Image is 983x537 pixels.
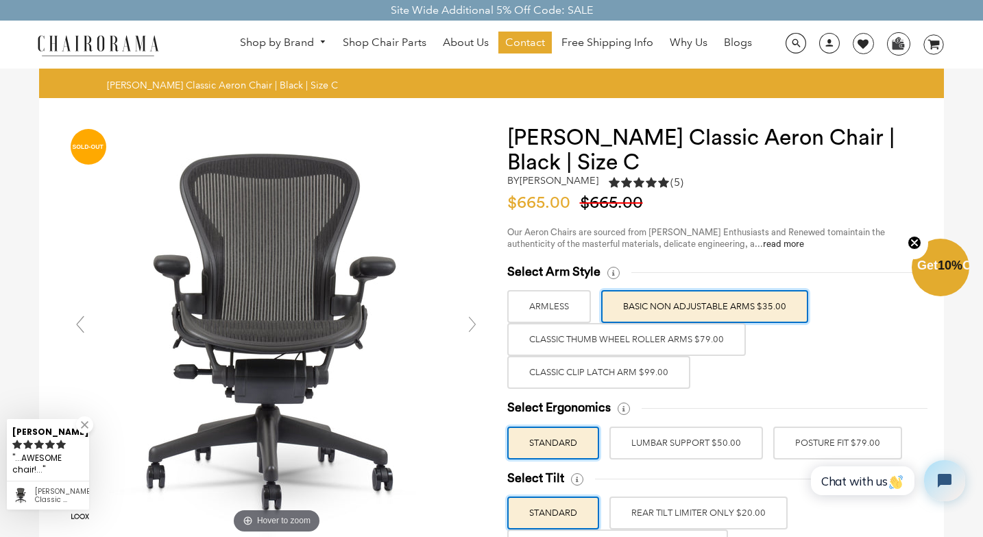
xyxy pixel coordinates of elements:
span: [PERSON_NAME] Classic Aeron Chair | Black | Size C [107,79,338,91]
span: Why Us [670,36,707,50]
text: SOLD-OUT [73,143,104,150]
svg: rating icon full [12,440,22,449]
a: Free Shipping Info [555,32,660,53]
svg: rating icon full [23,440,33,449]
h1: [PERSON_NAME] Classic Aeron Chair | Black | Size C [507,126,917,175]
label: STANDARD [507,497,599,529]
span: $665.00 [580,195,650,211]
nav: DesktopNavigation [225,32,767,57]
a: Blogs [717,32,759,53]
div: Get10%OffClose teaser [912,240,969,298]
span: Select Ergonomics [507,400,611,416]
img: DSC_4924_1c854eed-05eb-4745-810f-ca5e592989c0_grande.jpg [71,126,482,537]
img: WhatsApp_Image_2024-07-12_at_16.23.01.webp [888,33,909,53]
label: LUMBAR SUPPORT $50.00 [609,427,763,460]
button: Close teaser [901,228,928,259]
div: [PERSON_NAME] [12,421,84,438]
span: (5) [670,176,683,190]
span: Select Arm Style [507,264,600,280]
div: Herman Miller Classic Aeron Chair | Black | Size C [35,488,84,504]
a: Contact [498,32,552,53]
iframe: Tidio Chat [796,449,977,513]
a: 5.0 rating (5 votes) [609,175,683,193]
span: Blogs [724,36,752,50]
a: Shop Chair Parts [336,32,433,53]
svg: rating icon full [45,440,55,449]
span: 10% [938,259,962,272]
label: ARMLESS [507,290,591,323]
span: Select Tilt [507,470,564,486]
img: chairorama [29,33,167,57]
div: ...AWESOME chair!... [12,451,84,477]
svg: rating icon full [56,440,66,449]
span: About Us [443,36,489,50]
span: $665.00 [507,195,577,211]
a: Shop by Brand [233,32,333,53]
div: 5.0 rating (5 votes) [609,175,683,190]
a: read more [763,239,804,248]
span: Our Aeron Chairs are sourced from [PERSON_NAME] Enthusiasts and Renewed to [507,228,836,237]
label: STANDARD [507,427,599,460]
h2: by [507,175,598,187]
a: Why Us [663,32,714,53]
span: Shop Chair Parts [343,36,426,50]
label: Classic Clip Latch Arm $99.00 [507,356,690,389]
label: REAR TILT LIMITER ONLY $20.00 [609,497,788,529]
a: Hover to zoom [71,324,482,337]
label: POSTURE FIT $79.00 [773,427,902,460]
nav: breadcrumbs [107,79,343,91]
span: Get Off [917,259,980,272]
span: Contact [505,36,545,50]
label: BASIC NON ADJUSTABLE ARMS $35.00 [601,290,808,323]
label: Classic Thumb Wheel Roller Arms $79.00 [507,323,746,356]
span: Free Shipping Info [561,36,653,50]
a: About Us [436,32,496,53]
svg: rating icon full [34,440,44,449]
a: [PERSON_NAME] [520,174,598,187]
